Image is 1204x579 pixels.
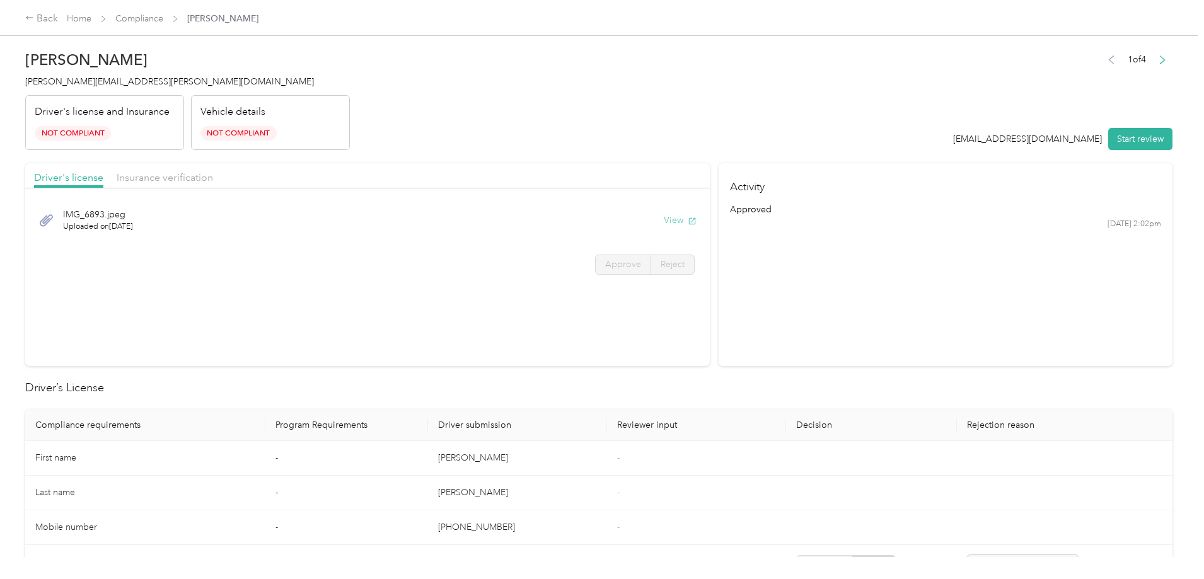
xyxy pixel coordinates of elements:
span: Driver's license [34,171,103,183]
span: IMG_6893.jpeg [63,208,133,221]
td: [PERSON_NAME] [428,476,607,510]
p: Driver's license and Insurance [35,105,170,120]
td: Mobile number [25,510,265,545]
td: - [265,441,428,476]
span: First name [35,452,76,463]
span: Not Compliant [200,126,277,140]
td: [PHONE_NUMBER] [428,510,607,545]
h2: Driver’s License [25,379,1172,396]
h2: [PERSON_NAME] [25,51,350,69]
span: Reject [661,259,685,270]
h4: Activity [719,163,1172,203]
span: Not Compliant [35,126,111,140]
span: Mobile number [35,522,97,532]
th: Compliance requirements [25,410,265,441]
span: - [617,452,620,463]
span: Uploaded on [DATE] [63,221,133,232]
iframe: Everlance-gr Chat Button Frame [1133,508,1204,579]
div: Back [25,11,58,26]
div: approved [730,203,1162,216]
a: Home [67,13,91,24]
td: First name [25,441,265,476]
th: Reviewer input [607,410,786,441]
td: Last name [25,476,265,510]
span: - [617,522,620,532]
span: [PERSON_NAME] [187,12,258,25]
td: [PERSON_NAME] [428,441,607,476]
button: Start review [1108,128,1172,150]
span: Insurance verification [117,171,213,183]
th: Program Requirements [265,410,428,441]
span: Last name [35,487,75,498]
div: [EMAIL_ADDRESS][DOMAIN_NAME] [953,132,1102,146]
span: Approve [605,259,641,270]
span: - [617,487,620,498]
a: Compliance [115,13,163,24]
th: Driver submission [428,410,607,441]
span: 1 of 4 [1128,53,1146,66]
td: - [265,476,428,510]
span: [PERSON_NAME][EMAIL_ADDRESS][PERSON_NAME][DOMAIN_NAME] [25,76,314,87]
button: View [664,214,697,227]
th: Decision [786,410,957,441]
time: [DATE] 2:02pm [1108,219,1161,230]
th: Rejection reason [957,410,1172,441]
td: - [265,510,428,545]
p: Vehicle details [200,105,265,120]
